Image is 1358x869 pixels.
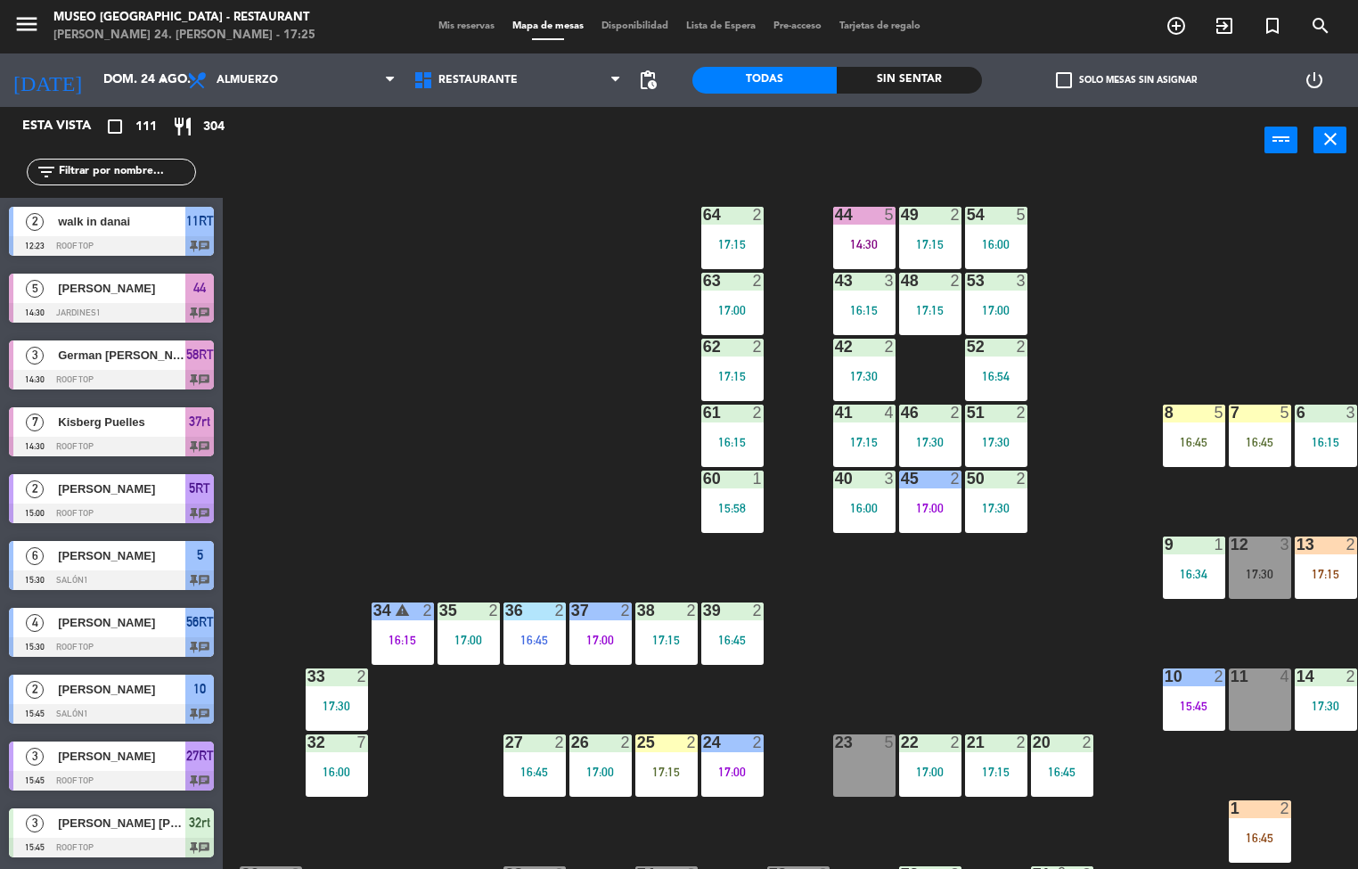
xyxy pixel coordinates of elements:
[884,273,895,289] div: 3
[1295,700,1357,712] div: 17:30
[57,162,195,182] input: Filtrar por nombre...
[26,815,44,832] span: 3
[703,734,704,750] div: 24
[967,405,968,421] div: 51
[306,766,368,778] div: 16:00
[1016,339,1027,355] div: 2
[189,411,210,432] span: 37rt
[884,734,895,750] div: 5
[635,634,698,646] div: 17:15
[899,436,961,448] div: 17:30
[1165,668,1166,685] div: 10
[965,304,1027,316] div: 17:00
[901,273,902,289] div: 48
[307,734,308,750] div: 32
[26,213,44,231] span: 2
[1231,537,1231,553] div: 12
[901,405,902,421] div: 46
[307,668,308,685] div: 33
[884,405,895,421] div: 4
[58,480,185,498] span: [PERSON_NAME]
[899,238,961,250] div: 17:15
[373,603,374,619] div: 34
[1229,832,1291,844] div: 16:45
[217,74,278,86] span: Almuerzo
[833,238,896,250] div: 14:30
[1016,405,1027,421] div: 2
[703,339,704,355] div: 62
[752,471,763,487] div: 1
[752,405,763,421] div: 2
[135,117,157,137] span: 111
[26,614,44,632] span: 4
[830,21,929,31] span: Tarjetas de regalo
[26,414,44,431] span: 7
[189,478,210,499] span: 5RT
[1016,734,1027,750] div: 2
[58,613,185,632] span: [PERSON_NAME]
[503,634,566,646] div: 16:45
[899,766,961,778] div: 17:00
[1310,15,1331,37] i: search
[752,339,763,355] div: 2
[186,344,214,365] span: 58RT
[26,681,44,699] span: 2
[26,347,44,365] span: 3
[701,304,764,316] div: 17:00
[172,116,193,137] i: restaurant
[26,748,44,766] span: 3
[1264,127,1297,153] button: power_input
[186,611,214,633] span: 56RT
[620,734,631,750] div: 2
[833,502,896,514] div: 16:00
[58,413,185,431] span: Kisberg Puelles
[1214,668,1224,685] div: 2
[1346,668,1356,685] div: 2
[36,161,57,183] i: filter_list
[1031,766,1093,778] div: 16:45
[686,603,697,619] div: 2
[1304,70,1325,91] i: power_settings_new
[438,74,518,86] span: Restaurante
[422,603,433,619] div: 2
[395,603,410,618] i: warning
[569,766,632,778] div: 17:00
[635,766,698,778] div: 17:15
[372,634,434,646] div: 16:15
[1280,668,1290,685] div: 4
[967,734,968,750] div: 21
[1165,537,1166,553] div: 9
[439,603,440,619] div: 35
[1082,734,1092,750] div: 2
[620,603,631,619] div: 2
[503,766,566,778] div: 16:45
[1056,72,1072,88] span: check_box_outline_blank
[703,471,704,487] div: 60
[569,634,632,646] div: 17:00
[1231,405,1231,421] div: 7
[1346,405,1356,421] div: 3
[1229,568,1291,580] div: 17:30
[503,21,593,31] span: Mapa de mesas
[1016,207,1027,223] div: 5
[26,480,44,498] span: 2
[429,21,503,31] span: Mis reservas
[438,634,500,646] div: 17:00
[1280,405,1290,421] div: 5
[53,9,315,27] div: Museo [GEOGRAPHIC_DATA] - Restaurant
[752,734,763,750] div: 2
[967,471,968,487] div: 50
[950,734,961,750] div: 2
[965,370,1027,382] div: 16:54
[637,734,638,750] div: 25
[197,545,203,566] span: 5
[901,734,902,750] div: 22
[53,27,315,45] div: [PERSON_NAME] 24. [PERSON_NAME] - 17:25
[58,680,185,699] span: [PERSON_NAME]
[692,67,837,94] div: Todas
[765,21,830,31] span: Pre-acceso
[13,11,40,37] i: menu
[1280,800,1290,816] div: 2
[833,370,896,382] div: 17:30
[1229,436,1291,448] div: 16:45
